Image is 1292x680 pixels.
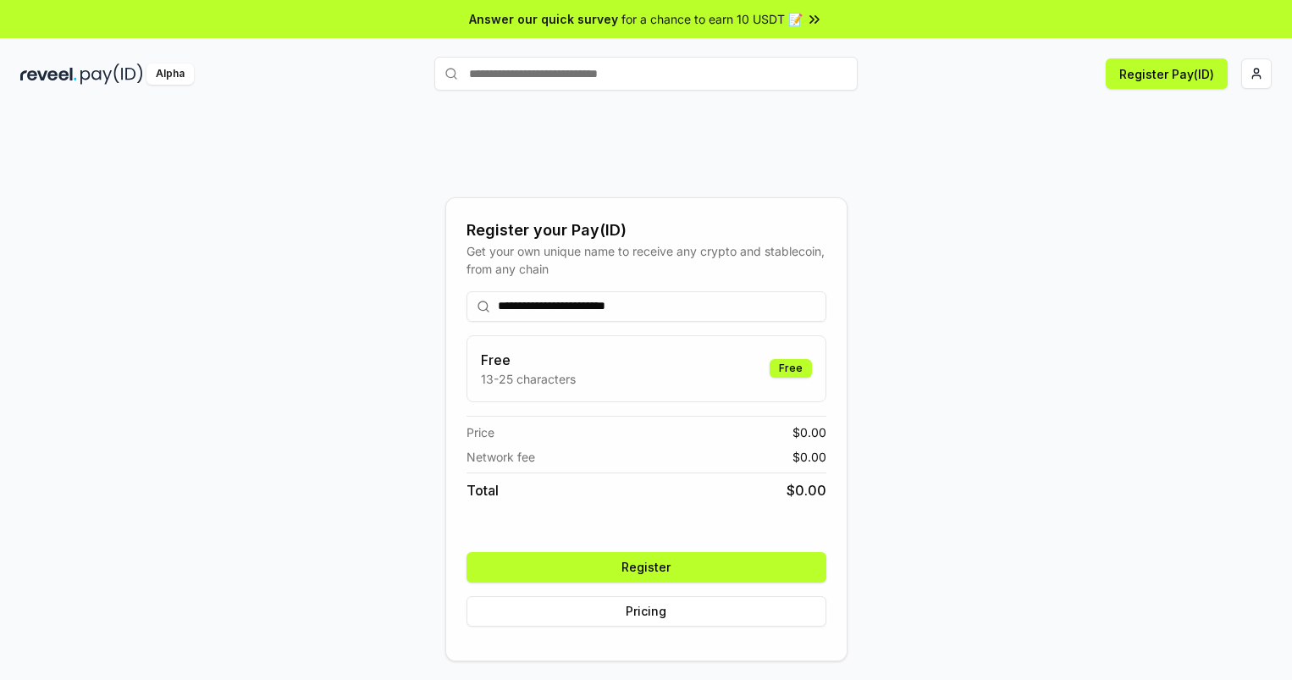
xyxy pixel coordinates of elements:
[469,10,618,28] span: Answer our quick survey
[792,448,826,466] span: $ 0.00
[467,596,826,627] button: Pricing
[467,448,535,466] span: Network fee
[467,552,826,583] button: Register
[467,242,826,278] div: Get your own unique name to receive any crypto and stablecoin, from any chain
[792,423,826,441] span: $ 0.00
[80,64,143,85] img: pay_id
[467,218,826,242] div: Register your Pay(ID)
[467,480,499,500] span: Total
[146,64,194,85] div: Alpha
[1106,58,1228,89] button: Register Pay(ID)
[770,359,812,378] div: Free
[481,350,576,370] h3: Free
[787,480,826,500] span: $ 0.00
[467,423,494,441] span: Price
[481,370,576,388] p: 13-25 characters
[20,64,77,85] img: reveel_dark
[621,10,803,28] span: for a chance to earn 10 USDT 📝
